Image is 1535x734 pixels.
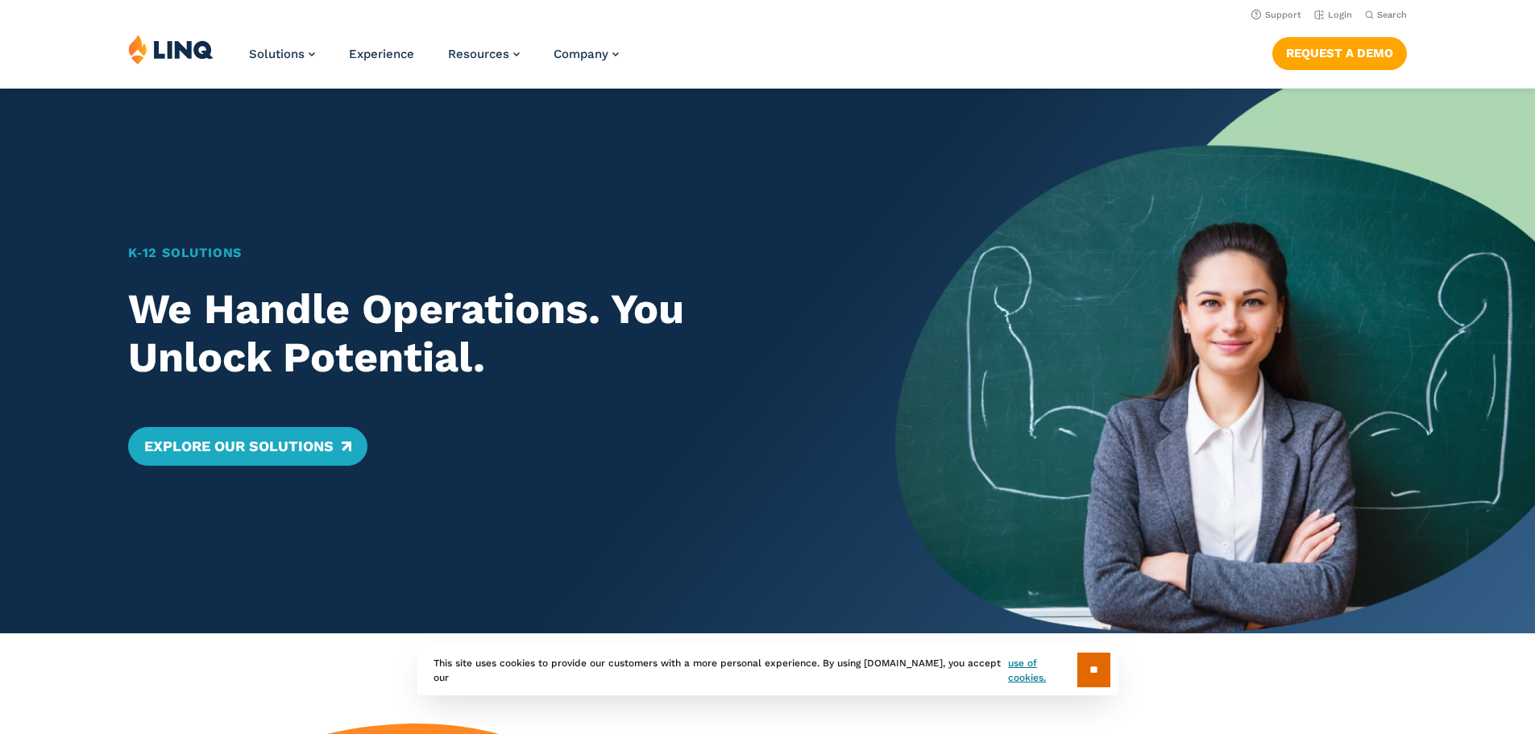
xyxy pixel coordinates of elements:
[349,47,414,61] a: Experience
[128,243,833,263] h1: K‑12 Solutions
[249,47,315,61] a: Solutions
[1251,10,1301,20] a: Support
[554,47,608,61] span: Company
[1272,34,1407,69] nav: Button Navigation
[448,47,509,61] span: Resources
[249,47,305,61] span: Solutions
[1314,10,1352,20] a: Login
[417,645,1118,695] div: This site uses cookies to provide our customers with a more personal experience. By using [DOMAIN...
[128,427,367,466] a: Explore Our Solutions
[1008,656,1077,685] a: use of cookies.
[1365,9,1407,21] button: Open Search Bar
[448,47,520,61] a: Resources
[128,34,214,64] img: LINQ | K‑12 Software
[249,34,619,87] nav: Primary Navigation
[895,89,1535,633] img: Home Banner
[554,47,619,61] a: Company
[1272,37,1407,69] a: Request a Demo
[128,285,833,382] h2: We Handle Operations. You Unlock Potential.
[1377,10,1407,20] span: Search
